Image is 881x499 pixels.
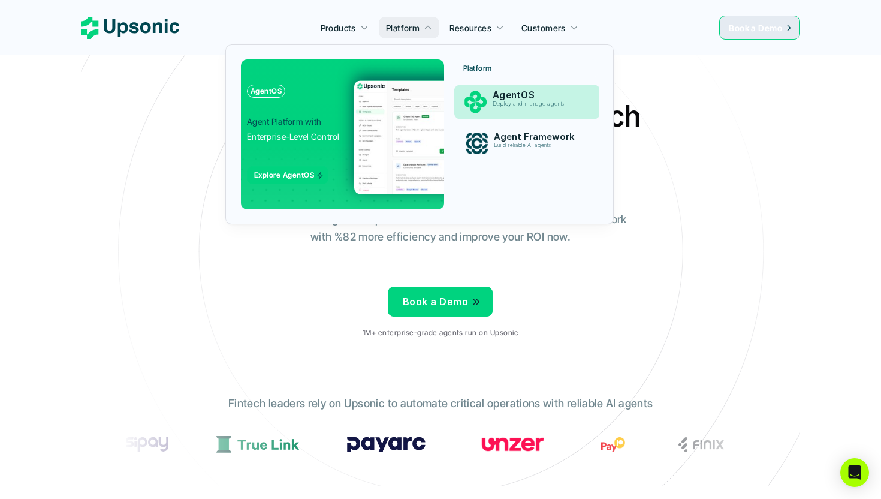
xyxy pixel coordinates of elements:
[454,85,600,120] a: AgentOSDeploy and manage agents
[456,127,598,160] a: Agent FrameworkBuild reliable AI agents
[494,131,583,142] p: Agent Framework
[493,90,584,101] p: AgentOS
[521,22,566,34] p: Customers
[246,211,635,246] p: From onboarding to compliance to settlement to autonomous control. Work with %82 more efficiency ...
[228,395,653,413] p: Fintech leaders rely on Upsonic to automate critical operations with reliable AI agents
[251,87,282,95] p: AgentOS
[386,22,420,34] p: Platform
[493,101,583,107] p: Deploy and manage agents
[719,16,800,40] a: Book a Demo
[254,170,314,179] span: Explore AgentOS
[363,329,518,337] p: 1M+ enterprise-grade agents run on Upsonic
[313,17,376,38] a: Products
[729,23,782,33] span: Book a Demo
[247,166,328,184] span: Explore AgentOS
[247,131,340,142] span: Enterprise-Level Control
[247,116,321,127] span: Agent Platform with
[403,296,468,308] span: Book a Demo
[241,59,444,209] a: AgentOSAgent Platform withEnterprise-Level ControlExplore AgentOS
[494,142,581,149] p: Build reliable AI agents
[840,458,869,487] div: Open Intercom Messenger
[449,22,491,34] p: Resources
[388,287,493,317] a: Book a Demo
[321,22,356,34] p: Products
[463,64,492,73] p: Platform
